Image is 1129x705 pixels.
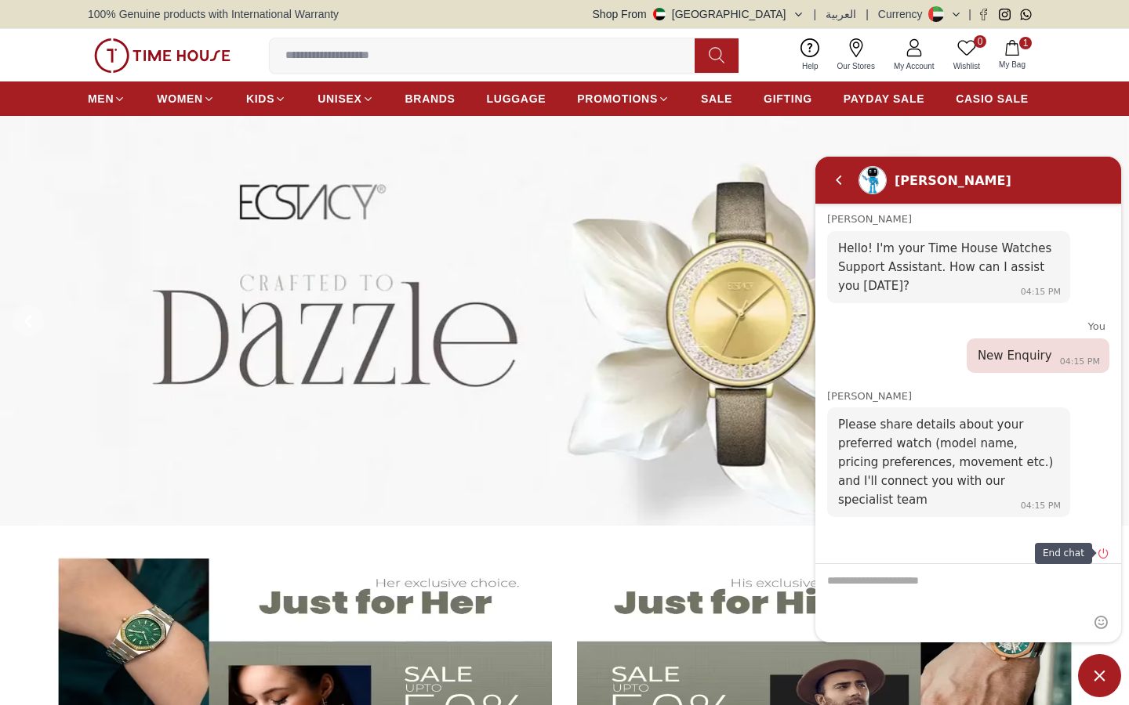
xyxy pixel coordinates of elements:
span: MEN [88,91,114,107]
span: KIDS [246,91,274,107]
span: Help [796,60,825,72]
span: My Account [888,60,941,72]
button: Shop From[GEOGRAPHIC_DATA] [593,6,804,22]
a: Our Stores [828,35,884,75]
span: CASIO SALE [956,91,1029,107]
span: Our Stores [831,60,881,72]
span: My Bag [993,59,1032,70]
a: Whatsapp [1020,9,1032,20]
a: LUGGAGE [487,85,546,113]
div: Chat Widget [1078,654,1121,697]
a: PROMOTIONS [577,85,670,113]
a: PAYDAY SALE [844,85,924,113]
button: العربية [826,6,856,22]
a: MEN [88,85,125,113]
a: Instagram [999,9,1011,20]
span: Minimize live chat window [1078,654,1121,697]
button: 1My Bag [989,37,1035,74]
a: KIDS [246,85,286,113]
span: WOMEN [157,91,203,107]
span: | [968,6,971,22]
span: 0 [974,35,986,48]
div: Currency [878,6,929,22]
iframe: SalesIQ Chat Window [811,153,1125,646]
span: SALE [701,91,732,107]
a: WOMEN [157,85,215,113]
a: SALE [701,85,732,113]
span: 1 [1019,37,1032,49]
a: Help [793,35,828,75]
span: PAYDAY SALE [844,91,924,107]
a: CASIO SALE [956,85,1029,113]
span: Wishlist [947,60,986,72]
span: UNISEX [318,91,361,107]
a: Facebook [978,9,989,20]
span: | [814,6,817,22]
a: UNISEX [318,85,373,113]
a: 0Wishlist [944,35,989,75]
img: ... [94,38,231,73]
span: 100% Genuine products with International Warranty [88,6,339,22]
img: United Arab Emirates [653,8,666,20]
a: BRANDS [405,85,456,113]
span: BRANDS [405,91,456,107]
span: LUGGAGE [487,91,546,107]
span: GIFTING [764,91,812,107]
span: | [866,6,869,22]
a: GIFTING [764,85,812,113]
span: PROMOTIONS [577,91,658,107]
